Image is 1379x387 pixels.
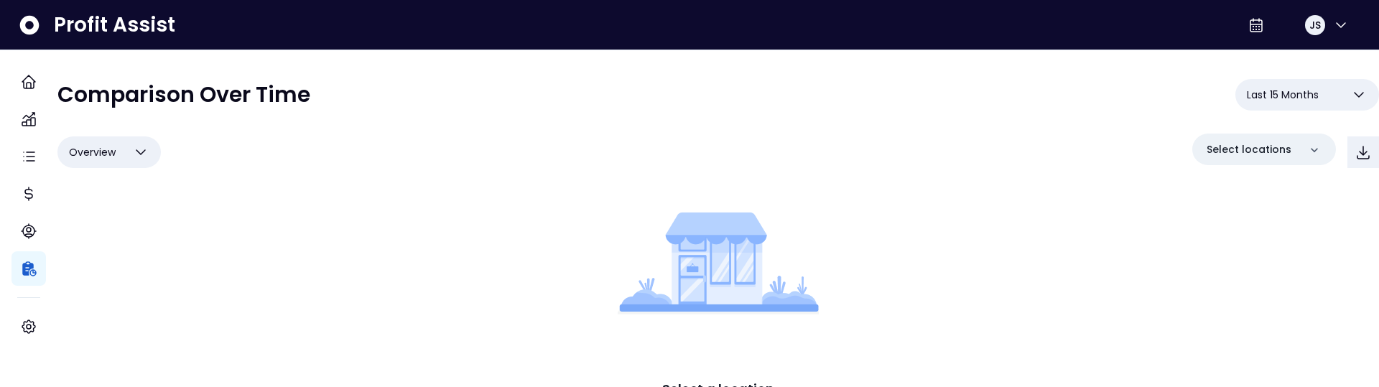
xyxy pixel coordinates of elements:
[1309,18,1321,32] span: JS
[54,12,175,38] span: Profit Assist
[69,144,116,161] span: Overview
[1247,86,1319,103] span: Last 15 Months
[57,82,310,108] h2: Comparison Over Time
[618,194,819,333] img: Comparison Overtime - Select a location Image
[1207,142,1291,157] p: Select locations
